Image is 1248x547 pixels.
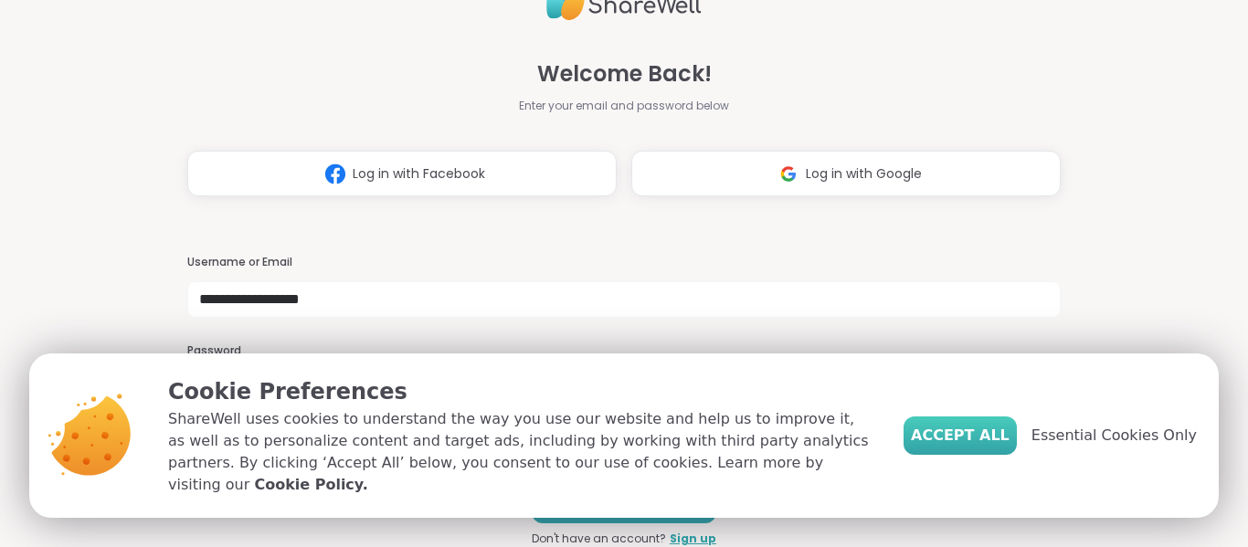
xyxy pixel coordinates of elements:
[519,98,729,114] span: Enter your email and password below
[631,151,1061,196] button: Log in with Google
[806,164,922,184] span: Log in with Google
[187,343,1061,359] h3: Password
[911,425,1010,447] span: Accept All
[318,157,353,191] img: ShareWell Logomark
[187,255,1061,270] h3: Username or Email
[168,375,874,408] p: Cookie Preferences
[353,164,485,184] span: Log in with Facebook
[670,531,716,547] a: Sign up
[771,157,806,191] img: ShareWell Logomark
[187,151,617,196] button: Log in with Facebook
[168,408,874,496] p: ShareWell uses cookies to understand the way you use our website and help us to improve it, as we...
[532,531,666,547] span: Don't have an account?
[254,474,367,496] a: Cookie Policy.
[904,416,1017,455] button: Accept All
[1031,425,1197,447] span: Essential Cookies Only
[537,58,712,90] span: Welcome Back!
